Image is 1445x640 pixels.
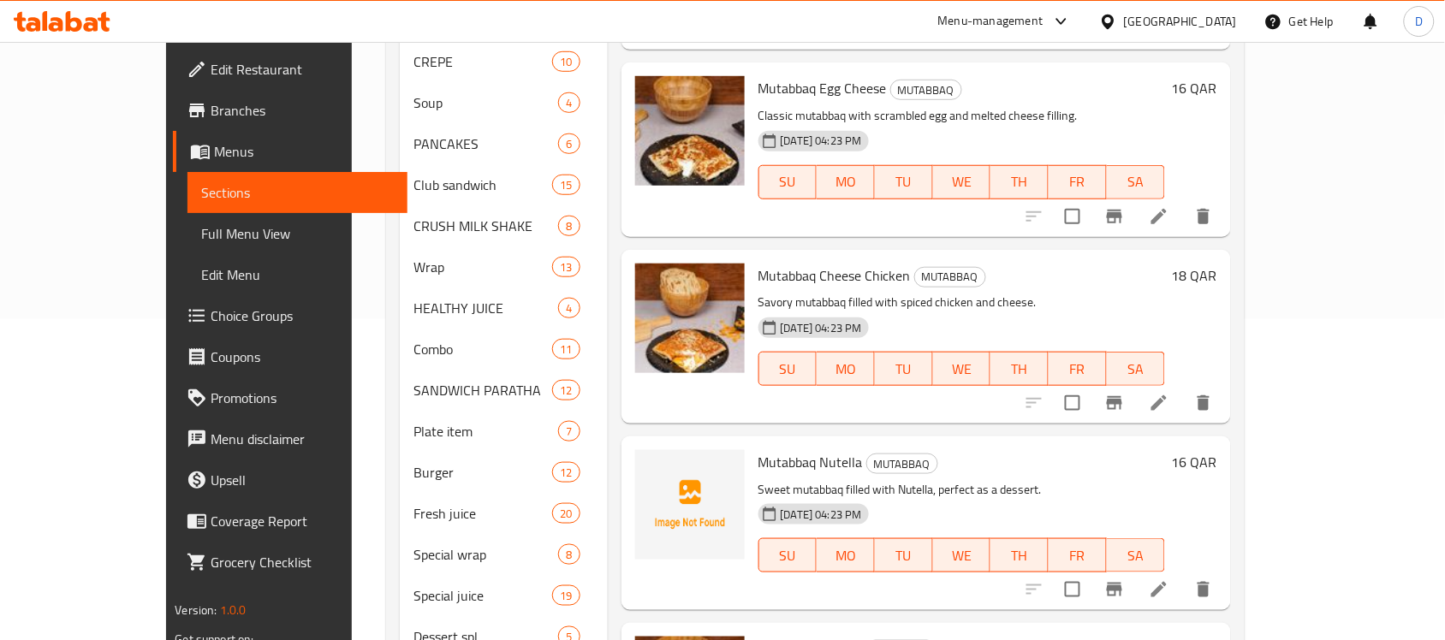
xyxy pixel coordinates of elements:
span: SU [766,357,811,382]
div: Combo11 [400,329,608,370]
button: TU [875,538,933,572]
span: WE [940,357,984,382]
span: 4 [559,300,579,317]
div: [GEOGRAPHIC_DATA] [1124,12,1237,31]
button: TH [990,538,1049,572]
a: Edit Menu [187,254,407,295]
p: Savory mutabbaq filled with spiced chicken and cheese. [758,292,1165,313]
a: Promotions [173,377,407,418]
span: SA [1114,357,1158,382]
span: 8 [559,547,579,563]
div: items [558,216,580,236]
img: Mutabbaq Egg Cheese [635,76,745,186]
a: Upsell [173,459,407,501]
span: Upsell [211,470,394,490]
span: SU [766,169,811,194]
span: Menu disclaimer [211,429,394,449]
div: items [558,421,580,441]
a: Edit menu item [1149,206,1169,227]
span: Full Menu View [201,223,394,244]
span: 7 [559,424,579,440]
a: Coupons [173,336,407,377]
span: Wrap [413,257,552,277]
button: delete [1183,382,1224,424]
button: SU [758,352,818,386]
span: 13 [553,259,579,276]
span: 1.0.0 [220,599,247,621]
button: FR [1049,538,1107,572]
a: Choice Groups [173,295,407,336]
button: Branch-specific-item [1094,382,1135,424]
span: 11 [553,341,579,358]
div: Special wrap8 [400,534,608,575]
button: WE [933,165,991,199]
span: Promotions [211,388,394,408]
img: Mutabbaq Cheese Chicken [635,264,745,373]
a: Full Menu View [187,213,407,254]
span: TH [997,357,1042,382]
a: Coverage Report [173,501,407,542]
span: Plate item [413,421,559,441]
span: MUTABBAQ [867,454,937,474]
span: MO [824,169,868,194]
span: SANDWICH PARATHA [413,380,552,400]
h6: 16 QAR [1172,76,1217,100]
span: Special juice [413,585,552,606]
div: MUTABBAQ [866,453,938,474]
span: 10 [553,54,579,70]
span: CRUSH MILK SHAKE [413,216,559,236]
span: Mutabbaq Egg Cheese [758,75,887,101]
span: CREPE [413,51,552,72]
div: Wrap13 [400,246,608,287]
span: Coverage Report [211,511,394,531]
a: Menu disclaimer [173,418,407,459]
span: MO [824,543,868,568]
span: Combo [413,339,552,359]
span: 19 [553,588,579,604]
a: Edit Restaurant [173,49,407,90]
span: Fresh juice [413,503,552,524]
span: 15 [553,177,579,193]
span: TU [882,543,926,568]
span: Edit Menu [201,264,394,285]
button: TH [990,352,1049,386]
span: FR [1056,169,1100,194]
span: [DATE] 04:23 PM [774,507,869,523]
div: Plate item7 [400,411,608,452]
span: [DATE] 04:23 PM [774,320,869,336]
button: MO [817,538,875,572]
button: TH [990,165,1049,199]
button: SU [758,538,818,572]
div: Soup4 [400,82,608,123]
a: Menus [173,131,407,172]
img: Mutabbaq Nutella [635,450,745,560]
button: SA [1107,165,1165,199]
span: WE [940,543,984,568]
span: FR [1056,543,1100,568]
span: MUTABBAQ [915,267,985,287]
span: 4 [559,95,579,111]
button: delete [1183,196,1224,237]
h6: 18 QAR [1172,264,1217,287]
button: Branch-specific-item [1094,196,1135,237]
div: MUTABBAQ [914,267,986,287]
span: Coupons [211,347,394,367]
span: HEALTHY JUICE [413,298,559,318]
button: WE [933,352,991,386]
button: SU [758,165,818,199]
span: Grocery Checklist [211,552,394,572]
span: TU [882,357,926,382]
span: MUTABBAQ [891,80,961,100]
span: 12 [553,382,579,399]
span: WE [940,169,984,194]
button: MO [817,165,875,199]
span: TH [997,543,1042,568]
button: TU [875,352,933,386]
span: MO [824,357,868,382]
span: Soup [413,92,559,113]
span: Menus [214,141,394,162]
span: 8 [559,218,579,234]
